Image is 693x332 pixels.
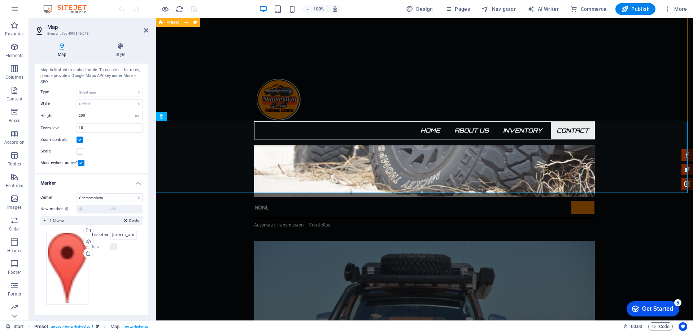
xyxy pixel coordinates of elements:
[527,5,559,13] span: AI Writer
[47,24,148,30] h2: Map
[21,8,52,14] div: Get Started
[8,291,21,297] p: Forms
[651,322,670,331] span: Code
[6,322,24,331] a: Click to cancel selection. Double-click to open Pages
[6,183,23,189] p: Features
[34,322,149,331] nav: breadcrumb
[664,5,687,13] span: More
[479,3,519,15] button: Navigator
[7,204,22,210] p: Images
[570,5,607,13] span: Commerce
[5,74,23,80] p: Columns
[6,4,58,19] div: Get Started 5 items remaining, 0% complete
[40,126,77,130] label: Zoom level
[46,231,88,305] div: Select files from the file manager, stock photos, or upload file(s)
[49,219,64,223] span: 1. Marker
[175,5,184,13] i: Reload page
[7,248,22,254] p: Header
[615,3,655,15] button: Publish
[40,193,77,202] label: Center
[40,99,77,108] label: Style
[40,205,77,214] label: New marker
[40,114,77,118] label: Height
[35,174,148,187] h4: Marker
[648,322,673,331] button: Code
[524,3,562,15] button: AI Writer
[53,1,61,9] div: 5
[661,3,690,15] button: More
[35,43,92,58] h4: Map
[51,322,93,331] span: . preset-footer-hel-default
[40,67,143,85] div: Map is limited to embed mode. To enable all features, please provide a Google Maps API key under ...
[623,322,642,331] h6: Session time
[5,53,24,59] p: Elements
[313,5,324,13] h6: 100%
[161,5,169,13] button: Click here to leave preview mode and continue editing
[481,5,516,13] span: Navigator
[92,43,148,58] h4: Style
[175,5,184,13] button: reload
[567,3,610,15] button: Commerce
[5,31,23,37] p: Favorites
[679,322,687,331] button: Usercentrics
[403,3,436,15] button: Design
[445,5,470,13] span: Pages
[621,5,650,13] span: Publish
[8,270,21,275] p: Footer
[631,322,642,331] span: 00 00
[40,147,77,156] label: Scale
[122,322,148,331] span: . footer-hel-map
[6,96,22,102] p: Content
[110,322,119,331] span: Click to select. Double-click to edit
[40,135,77,144] label: Zoom controls
[42,5,96,13] img: Editor Logo
[129,217,139,224] span: Delete
[110,231,137,240] input: Location...
[8,161,21,167] p: Tables
[4,139,25,145] p: Accordion
[9,226,20,232] p: Slider
[96,324,99,328] i: This element is a customizable preset
[442,3,473,15] button: Pages
[40,88,77,96] label: Type
[302,5,328,13] button: 100%
[122,217,141,224] button: Delete
[166,20,179,25] span: Preset
[92,231,110,240] label: Location
[40,159,78,167] label: Mousewheel active?
[34,322,48,331] span: Click to select. Double-click to edit
[9,118,21,124] p: Boxes
[636,324,637,329] span: :
[132,111,142,120] div: px
[47,30,134,37] h3: Element #ed-890346543
[332,6,338,12] i: On resize automatically adjust zoom level to fit chosen device.
[406,5,433,13] span: Design
[92,242,110,251] label: Info
[403,3,436,15] div: Design (Ctrl+Alt+Y)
